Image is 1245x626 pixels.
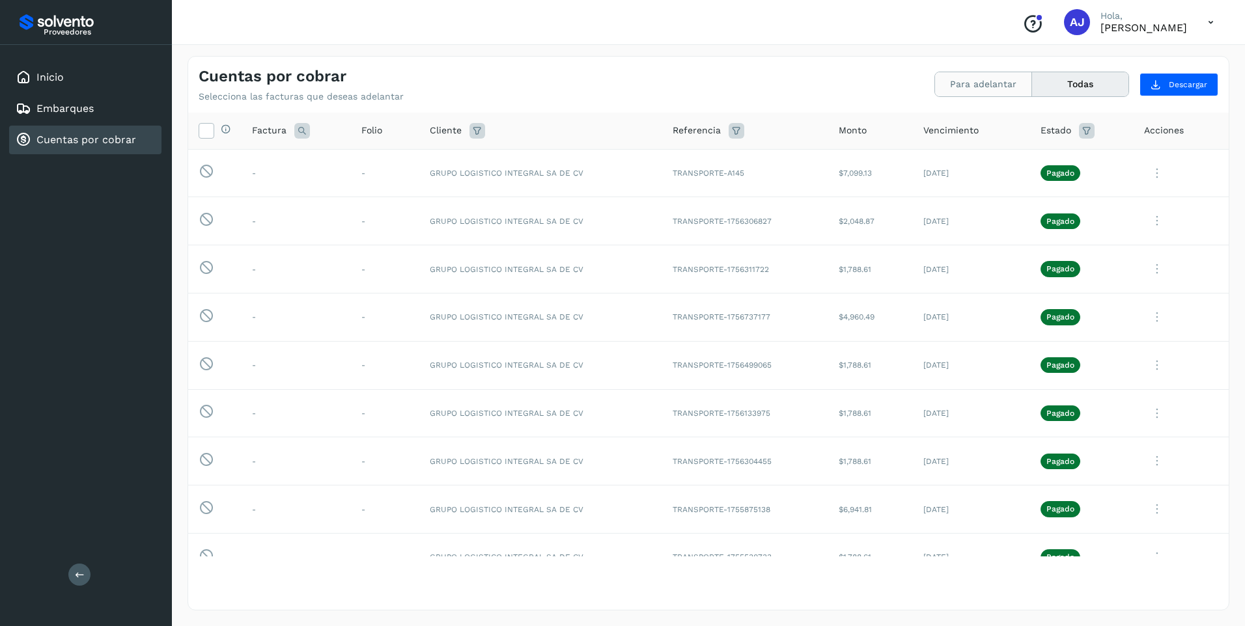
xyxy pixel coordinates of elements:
[1041,124,1071,137] span: Estado
[662,437,828,485] td: TRANSPORTE-1756304455
[662,149,828,197] td: TRANSPORTE-A145
[351,437,420,485] td: -
[935,72,1032,96] button: Para adelantar
[828,293,913,341] td: $4,960.49
[242,485,351,534] td: -
[1140,73,1218,96] button: Descargar
[1169,79,1207,90] span: Descargar
[828,245,913,293] td: $1,788.61
[828,389,913,437] td: $1,788.61
[351,149,420,197] td: -
[662,341,828,389] td: TRANSPORTE-1756499065
[351,341,420,389] td: -
[1144,124,1184,137] span: Acciones
[1046,457,1074,466] p: Pagado
[923,124,979,137] span: Vencimiento
[199,91,404,102] p: Selecciona las facturas que deseas adelantar
[419,245,662,293] td: GRUPO LOGISTICO INTEGRAL SA DE CV
[1046,217,1074,226] p: Pagado
[828,149,913,197] td: $7,099.13
[351,389,420,437] td: -
[419,293,662,341] td: GRUPO LOGISTICO INTEGRAL SA DE CV
[1100,21,1187,34] p: Abraham Juarez Medrano
[242,437,351,485] td: -
[361,124,382,137] span: Folio
[828,197,913,245] td: $2,048.87
[828,341,913,389] td: $1,788.61
[242,341,351,389] td: -
[242,533,351,581] td: -
[351,245,420,293] td: -
[419,485,662,534] td: GRUPO LOGISTICO INTEGRAL SA DE CV
[242,389,351,437] td: -
[351,485,420,534] td: -
[430,124,462,137] span: Cliente
[1046,409,1074,418] p: Pagado
[351,533,420,581] td: -
[913,389,1029,437] td: [DATE]
[419,149,662,197] td: GRUPO LOGISTICO INTEGRAL SA DE CV
[1046,312,1074,321] p: Pagado
[44,27,156,36] p: Proveedores
[828,437,913,485] td: $1,788.61
[9,94,161,123] div: Embarques
[1046,264,1074,273] p: Pagado
[252,124,287,137] span: Factura
[351,197,420,245] td: -
[1046,169,1074,178] p: Pagado
[828,485,913,534] td: $6,941.81
[913,437,1029,485] td: [DATE]
[662,485,828,534] td: TRANSPORTE-1755875138
[662,293,828,341] td: TRANSPORTE-1756737177
[199,67,346,86] h4: Cuentas por cobrar
[36,133,136,146] a: Cuentas por cobrar
[662,389,828,437] td: TRANSPORTE-1756133975
[9,126,161,154] div: Cuentas por cobrar
[913,149,1029,197] td: [DATE]
[1100,10,1187,21] p: Hola,
[1046,504,1074,513] p: Pagado
[913,533,1029,581] td: [DATE]
[662,197,828,245] td: TRANSPORTE-1756306827
[242,245,351,293] td: -
[913,197,1029,245] td: [DATE]
[1046,361,1074,370] p: Pagado
[419,533,662,581] td: GRUPO LOGISTICO INTEGRAL SA DE CV
[419,389,662,437] td: GRUPO LOGISTICO INTEGRAL SA DE CV
[662,245,828,293] td: TRANSPORTE-1756311722
[242,149,351,197] td: -
[419,437,662,485] td: GRUPO LOGISTICO INTEGRAL SA DE CV
[419,341,662,389] td: GRUPO LOGISTICO INTEGRAL SA DE CV
[839,124,867,137] span: Monto
[351,293,420,341] td: -
[913,485,1029,534] td: [DATE]
[913,245,1029,293] td: [DATE]
[242,293,351,341] td: -
[1032,72,1128,96] button: Todas
[9,63,161,92] div: Inicio
[673,124,721,137] span: Referencia
[419,197,662,245] td: GRUPO LOGISTICO INTEGRAL SA DE CV
[662,533,828,581] td: TRANSPORTE-1755530733
[1046,552,1074,562] p: Pagado
[913,341,1029,389] td: [DATE]
[913,293,1029,341] td: [DATE]
[36,102,94,115] a: Embarques
[36,71,64,83] a: Inicio
[828,533,913,581] td: $1,788.61
[242,197,351,245] td: -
